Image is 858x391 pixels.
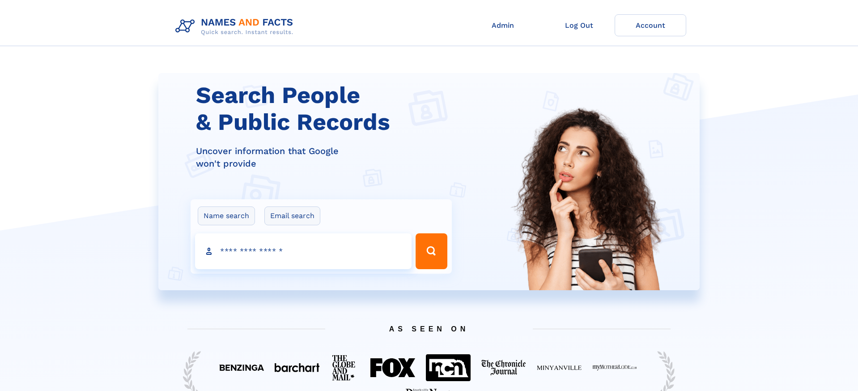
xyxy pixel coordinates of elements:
span: AS SEEN ON [174,314,684,344]
label: Email search [264,206,320,225]
img: Featured on NCN [426,354,471,381]
a: Admin [467,14,539,36]
button: Search Button [416,233,447,269]
img: Logo Names and Facts [172,14,301,39]
img: Featured on The Chronicle Journal [481,360,526,376]
input: search input [195,233,412,269]
h1: Search People & Public Records [196,82,457,136]
img: Featured on The Globe And Mail [330,353,360,382]
div: Uncover information that Google won't provide [196,145,457,170]
img: Featured on Minyanville [537,365,582,371]
img: Featured on My Mother Lode [592,365,637,371]
img: Featured on FOX 40 [370,358,415,377]
img: Featured on Benzinga [219,365,264,371]
label: Name search [198,206,255,225]
img: Search People and Public records [505,105,671,335]
img: Featured on BarChart [275,363,319,372]
a: Log Out [543,14,615,36]
a: Account [615,14,686,36]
